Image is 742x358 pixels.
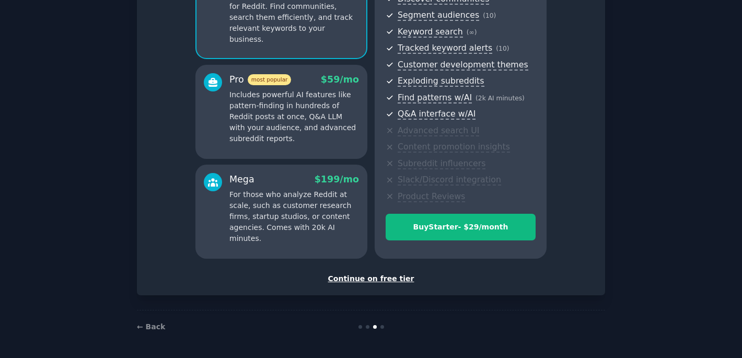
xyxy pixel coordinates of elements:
[321,74,359,85] span: $ 59 /mo
[137,322,165,331] a: ← Back
[398,158,485,169] span: Subreddit influencers
[398,60,528,71] span: Customer development themes
[467,29,477,36] span: ( ∞ )
[398,10,479,21] span: Segment audiences
[398,43,492,54] span: Tracked keyword alerts
[386,214,536,240] button: BuyStarter- $29/month
[398,27,463,38] span: Keyword search
[398,175,501,186] span: Slack/Discord integration
[248,74,292,85] span: most popular
[229,89,359,144] p: Includes powerful AI features like pattern-finding in hundreds of Reddit posts at once, Q&A LLM w...
[315,174,359,184] span: $ 199 /mo
[398,76,484,87] span: Exploding subreddits
[398,93,472,103] span: Find patterns w/AI
[148,273,594,284] div: Continue on free tier
[496,45,509,52] span: ( 10 )
[386,222,535,233] div: Buy Starter - $ 29 /month
[229,173,254,186] div: Mega
[229,73,291,86] div: Pro
[398,109,476,120] span: Q&A interface w/AI
[476,95,525,102] span: ( 2k AI minutes )
[398,125,479,136] span: Advanced search UI
[483,12,496,19] span: ( 10 )
[229,189,359,244] p: For those who analyze Reddit at scale, such as customer research firms, startup studios, or conte...
[398,191,465,202] span: Product Reviews
[398,142,510,153] span: Content promotion insights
